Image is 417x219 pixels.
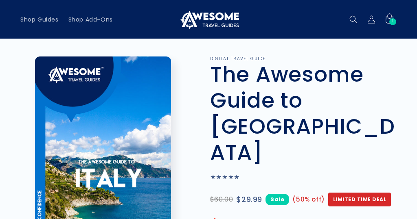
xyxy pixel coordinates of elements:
span: Limited Time Deal [328,193,391,206]
span: $60.00 [210,194,233,206]
span: $29.99 [236,193,262,206]
span: Sale [266,194,289,205]
span: 1 [392,18,394,25]
img: Awesome Travel Guides [178,10,239,29]
a: Awesome Travel Guides [175,7,242,32]
span: (50% off) [292,194,325,205]
p: ★★★★★ [210,171,397,183]
span: Shop Guides [20,16,59,23]
a: Shop Guides [15,11,64,28]
a: Shop Add-Ons [64,11,118,28]
span: Shop Add-Ons [68,16,113,23]
h1: The Awesome Guide to [GEOGRAPHIC_DATA] [210,61,397,165]
summary: Search [345,11,362,28]
p: DIGITAL TRAVEL GUIDE [210,56,397,61]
